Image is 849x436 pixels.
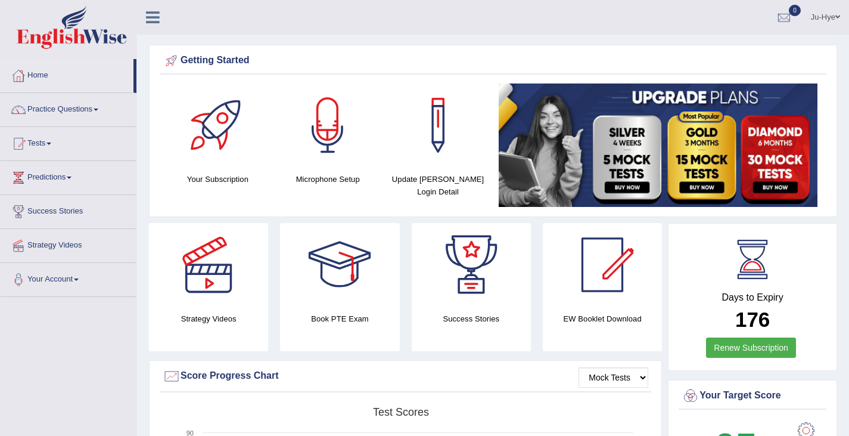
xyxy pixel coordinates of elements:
h4: EW Booklet Download [543,313,662,325]
b: 176 [735,308,770,331]
h4: Strategy Videos [149,313,268,325]
span: 0 [789,5,801,16]
a: Predictions [1,161,136,191]
h4: Your Subscription [169,173,267,185]
a: Tests [1,127,136,157]
h4: Success Stories [412,313,531,325]
div: Score Progress Chart [163,367,648,385]
tspan: Test scores [373,406,429,418]
h4: Update [PERSON_NAME] Login Detail [389,173,487,198]
a: Your Account [1,263,136,293]
a: Strategy Videos [1,229,136,259]
a: Home [1,59,133,89]
a: Success Stories [1,195,136,225]
h4: Days to Expiry [682,292,823,303]
a: Renew Subscription [706,338,796,358]
a: Practice Questions [1,93,136,123]
div: Your Target Score [682,387,823,405]
div: Getting Started [163,52,823,70]
h4: Microphone Setup [279,173,377,185]
h4: Book PTE Exam [280,313,399,325]
img: small5.jpg [499,84,817,207]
